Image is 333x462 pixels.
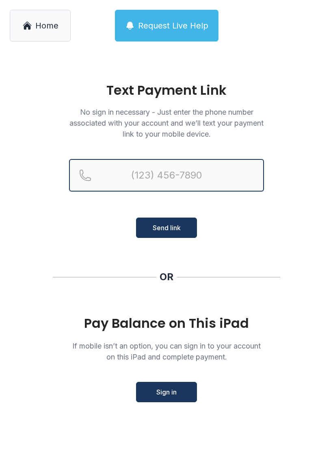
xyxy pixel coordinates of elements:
[69,84,264,97] h1: Text Payment Link
[69,107,264,139] p: No sign in necessary - Just enter the phone number associated with your account and we’ll text yo...
[35,20,58,31] span: Home
[69,159,264,192] input: Reservation phone number
[156,387,177,397] span: Sign in
[69,316,264,331] div: Pay Balance on This iPad
[160,270,173,283] div: OR
[138,20,208,31] span: Request Live Help
[153,223,181,233] span: Send link
[69,340,264,362] p: If mobile isn’t an option, you can sign in to your account on this iPad and complete payment.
